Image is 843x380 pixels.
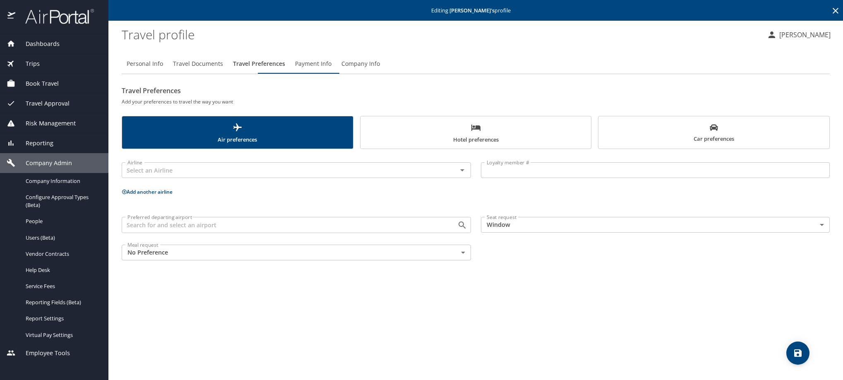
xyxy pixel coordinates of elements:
button: save [786,342,809,365]
span: Risk Management [15,119,76,128]
span: Company Information [26,177,98,185]
div: Window [481,217,830,233]
img: icon-airportal.png [7,8,16,24]
h1: Travel profile [122,22,760,47]
span: Hotel preferences [365,123,586,144]
span: People [26,217,98,225]
button: Open [456,219,468,231]
p: Editing profile [111,8,841,13]
span: Employee Tools [15,349,70,358]
span: Travel Approval [15,99,70,108]
span: Car preferences [603,123,824,144]
h6: Add your preferences to travel the way you want [122,97,830,106]
button: [PERSON_NAME] [764,27,834,42]
span: Configure Approval Types (Beta) [26,193,98,209]
span: Travel Preferences [233,59,285,69]
p: [PERSON_NAME] [777,30,831,40]
span: Virtual Pay Settings [26,331,98,339]
span: Help Desk [26,266,98,274]
span: Company Info [341,59,380,69]
span: Reporting [15,139,53,148]
div: No Preference [122,245,471,260]
span: Travel Documents [173,59,223,69]
div: scrollable force tabs example [122,116,830,149]
img: airportal-logo.png [16,8,94,24]
span: Book Travel [15,79,59,88]
span: Trips [15,59,40,68]
span: Dashboards [15,39,60,48]
span: Vendor Contracts [26,250,98,258]
input: Search for and select an airport [124,219,444,230]
span: Payment Info [295,59,331,69]
button: Add another airline [122,188,173,195]
div: Profile [122,54,830,74]
span: Company Admin [15,159,72,168]
span: Users (Beta) [26,234,98,242]
span: Service Fees [26,282,98,290]
strong: [PERSON_NAME] 's [449,7,495,14]
h2: Travel Preferences [122,84,830,97]
span: Report Settings [26,315,98,322]
input: Select an Airline [124,165,444,176]
span: Reporting Fields (Beta) [26,298,98,306]
button: Open [456,164,468,176]
span: Personal Info [127,59,163,69]
span: Air preferences [127,123,348,144]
